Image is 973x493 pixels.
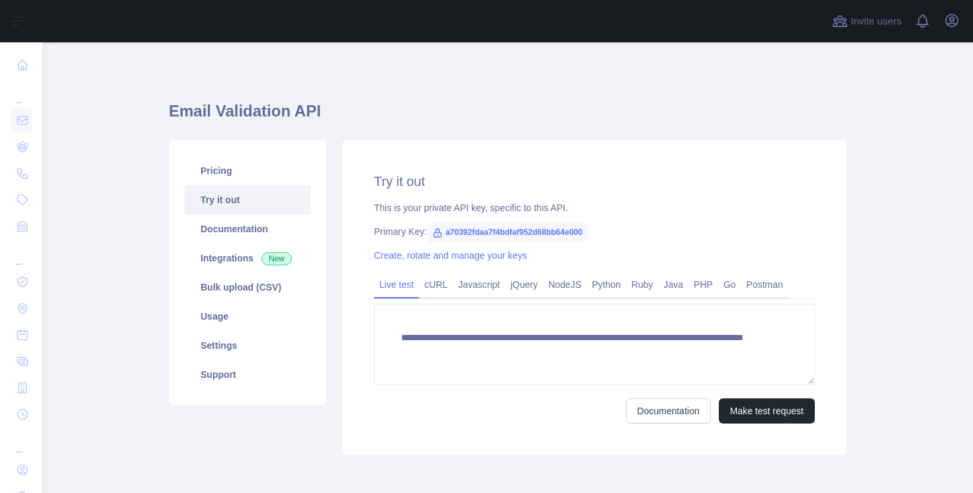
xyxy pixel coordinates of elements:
a: Python [586,274,626,295]
a: Bulk upload (CSV) [185,273,310,302]
a: Usage [185,302,310,331]
div: ... [11,241,32,267]
span: Invite users [851,14,902,29]
div: This is your private API key, specific to this API. [374,201,815,214]
a: Documentation [626,398,711,424]
h2: Try it out [374,172,815,191]
button: Make test request [719,398,815,424]
a: Try it out [185,185,310,214]
button: Invite users [829,11,904,32]
div: ... [11,79,32,106]
a: Live test [374,274,419,295]
div: ... [11,429,32,455]
a: Support [185,360,310,389]
div: Primary Key: [374,225,815,238]
a: Settings [185,331,310,360]
span: New [261,252,292,265]
a: Javascript [453,274,505,295]
a: Ruby [626,274,659,295]
h1: Email Validation API [169,101,847,132]
a: Go [718,274,741,295]
a: jQuery [505,274,543,295]
a: cURL [419,274,453,295]
a: Documentation [185,214,310,244]
a: NodeJS [543,274,586,295]
a: Create, rotate and manage your keys [374,250,527,261]
a: Java [659,274,689,295]
a: Integrations New [185,244,310,273]
a: PHP [688,274,718,295]
a: Postman [741,274,788,295]
a: Pricing [185,156,310,185]
span: a70392fdaa7f4bdfaf952d68bb64e000 [427,222,588,242]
